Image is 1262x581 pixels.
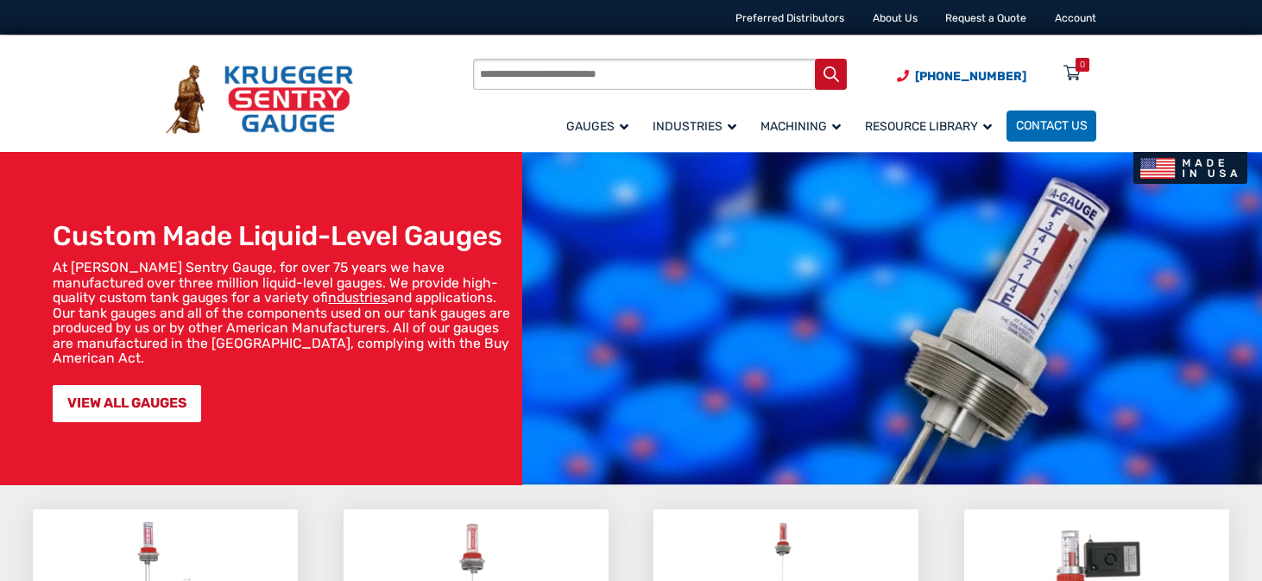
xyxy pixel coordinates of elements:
a: industries [328,289,388,306]
img: bg_hero_bannerksentry [522,152,1262,485]
img: Made In USA [1133,152,1246,184]
a: Industries [643,108,751,143]
a: Machining [751,108,855,143]
a: Resource Library [855,108,1006,143]
span: Contact Us [1016,119,1088,134]
a: Account [1055,12,1096,24]
a: Preferred Distributors [735,12,844,24]
a: Request a Quote [945,12,1026,24]
a: About Us [873,12,918,24]
span: Gauges [566,119,628,134]
a: Phone Number (920) 434-8860 [897,67,1026,85]
p: At [PERSON_NAME] Sentry Gauge, for over 75 years we have manufactured over three million liquid-l... [53,260,514,366]
a: Gauges [557,108,643,143]
span: Machining [760,119,841,134]
a: VIEW ALL GAUGES [53,385,201,422]
span: Industries [653,119,736,134]
a: Contact Us [1006,111,1096,142]
img: Krueger Sentry Gauge [166,65,353,134]
span: [PHONE_NUMBER] [915,69,1026,84]
div: 0 [1080,58,1085,72]
h1: Custom Made Liquid-Level Gauges [53,220,514,253]
span: Resource Library [865,119,992,134]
